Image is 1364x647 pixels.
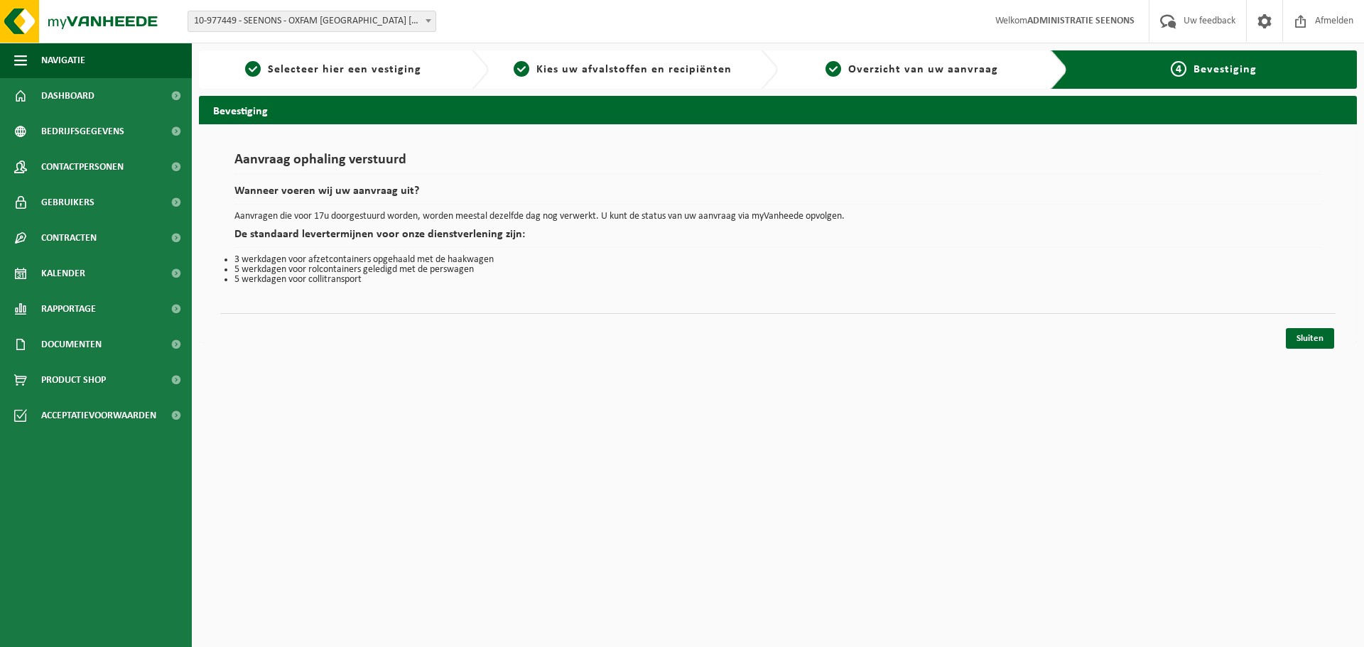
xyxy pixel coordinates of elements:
span: Product Shop [41,362,106,398]
span: 2 [514,61,529,77]
span: Kalender [41,256,85,291]
span: Bedrijfsgegevens [41,114,124,149]
span: Kies uw afvalstoffen en recipiënten [536,64,732,75]
h2: Wanneer voeren wij uw aanvraag uit? [234,185,1321,205]
span: 1 [245,61,261,77]
li: 5 werkdagen voor rolcontainers geledigd met de perswagen [234,265,1321,275]
span: Navigatie [41,43,85,78]
h2: De standaard levertermijnen voor onze dienstverlening zijn: [234,229,1321,248]
a: 2Kies uw afvalstoffen en recipiënten [496,61,750,78]
a: Sluiten [1286,328,1334,349]
span: Rapportage [41,291,96,327]
span: Acceptatievoorwaarden [41,398,156,433]
h2: Bevestiging [199,96,1357,124]
span: 4 [1171,61,1186,77]
strong: ADMINISTRATIE SEENONS [1027,16,1135,26]
span: Overzicht van uw aanvraag [848,64,998,75]
li: 3 werkdagen voor afzetcontainers opgehaald met de haakwagen [234,255,1321,265]
span: Selecteer hier een vestiging [268,64,421,75]
span: Dashboard [41,78,94,114]
a: 1Selecteer hier een vestiging [206,61,460,78]
h1: Aanvraag ophaling verstuurd [234,153,1321,175]
span: 10-977449 - SEENONS - OXFAM YUNUS CENTER HAREN - HAREN [188,11,435,31]
a: 3Overzicht van uw aanvraag [785,61,1039,78]
span: Gebruikers [41,185,94,220]
span: 3 [826,61,841,77]
span: Contracten [41,220,97,256]
span: Documenten [41,327,102,362]
span: 10-977449 - SEENONS - OXFAM YUNUS CENTER HAREN - HAREN [188,11,436,32]
span: Bevestiging [1193,64,1257,75]
p: Aanvragen die voor 17u doorgestuurd worden, worden meestal dezelfde dag nog verwerkt. U kunt de s... [234,212,1321,222]
li: 5 werkdagen voor collitransport [234,275,1321,285]
span: Contactpersonen [41,149,124,185]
